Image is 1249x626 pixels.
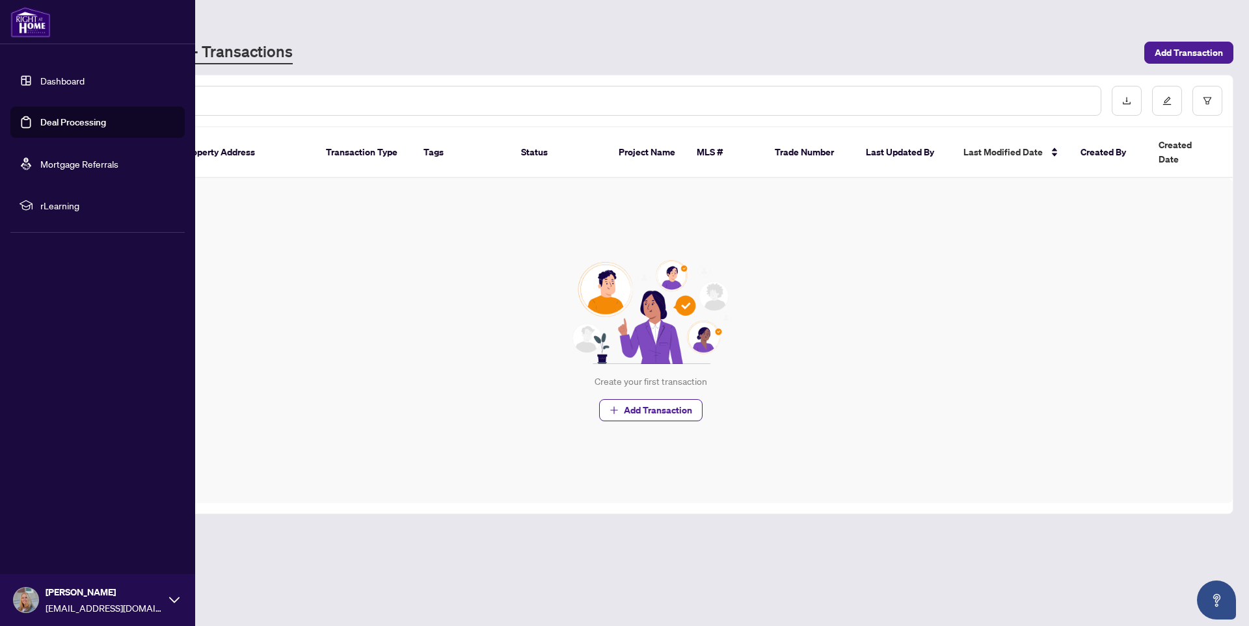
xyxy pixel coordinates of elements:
[610,406,619,415] span: plus
[567,260,734,364] img: Null State Icon
[1162,96,1172,105] span: edit
[1159,138,1213,166] span: Created Date
[10,7,51,38] img: logo
[40,75,85,86] a: Dashboard
[40,158,118,170] a: Mortgage Referrals
[1148,127,1239,178] th: Created Date
[1152,86,1182,116] button: edit
[1155,42,1223,63] span: Add Transaction
[40,116,106,128] a: Deal Processing
[1197,580,1236,619] button: Open asap
[686,127,764,178] th: MLS #
[963,145,1043,159] span: Last Modified Date
[46,585,163,599] span: [PERSON_NAME]
[511,127,608,178] th: Status
[855,127,953,178] th: Last Updated By
[40,198,176,213] span: rLearning
[1122,96,1131,105] span: download
[172,127,316,178] th: Property Address
[608,127,686,178] th: Project Name
[46,601,163,615] span: [EMAIL_ADDRESS][DOMAIN_NAME]
[599,399,703,421] button: Add Transaction
[1112,86,1142,116] button: download
[624,400,692,421] span: Add Transaction
[953,127,1070,178] th: Last Modified Date
[316,127,413,178] th: Transaction Type
[1144,42,1233,64] button: Add Transaction
[595,374,707,389] div: Create your first transaction
[413,127,511,178] th: Tags
[1203,96,1212,105] span: filter
[14,588,38,612] img: Profile Icon
[1070,127,1148,178] th: Created By
[764,127,855,178] th: Trade Number
[1192,86,1222,116] button: filter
